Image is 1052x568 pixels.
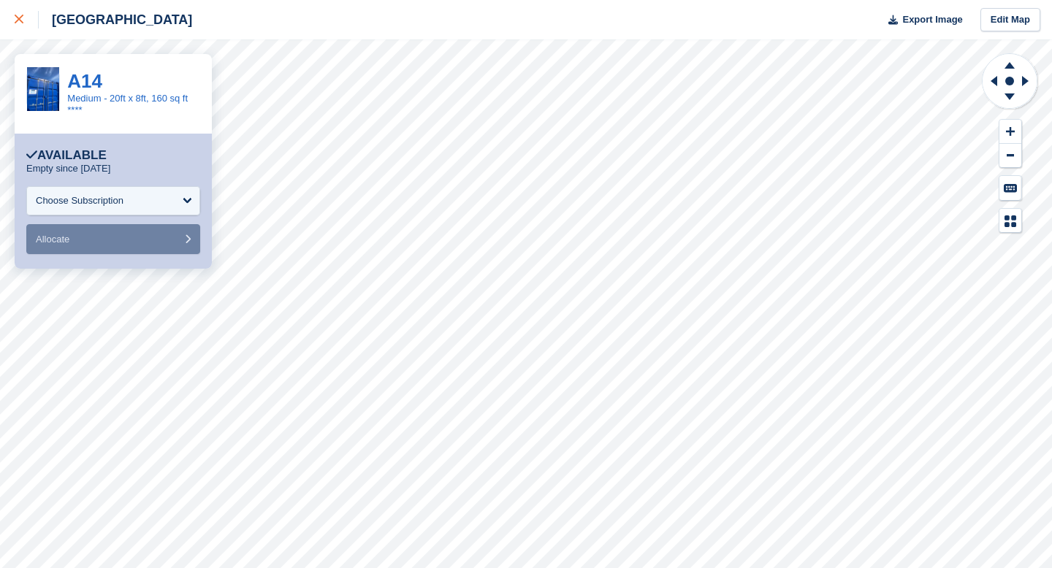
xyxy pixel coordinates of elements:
[67,93,188,115] a: Medium - 20ft x 8ft, 160 sq ft ****
[980,8,1040,32] a: Edit Map
[26,224,200,254] button: Allocate
[999,120,1021,144] button: Zoom In
[36,234,69,245] span: Allocate
[67,70,102,92] a: A14
[880,8,963,32] button: Export Image
[39,11,192,28] div: [GEOGRAPHIC_DATA]
[902,12,962,27] span: Export Image
[27,67,59,110] img: IMG_1129.jpeg
[999,209,1021,233] button: Map Legend
[26,163,110,174] p: Empty since [DATE]
[26,148,107,163] div: Available
[36,193,123,208] div: Choose Subscription
[999,176,1021,200] button: Keyboard Shortcuts
[999,144,1021,168] button: Zoom Out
